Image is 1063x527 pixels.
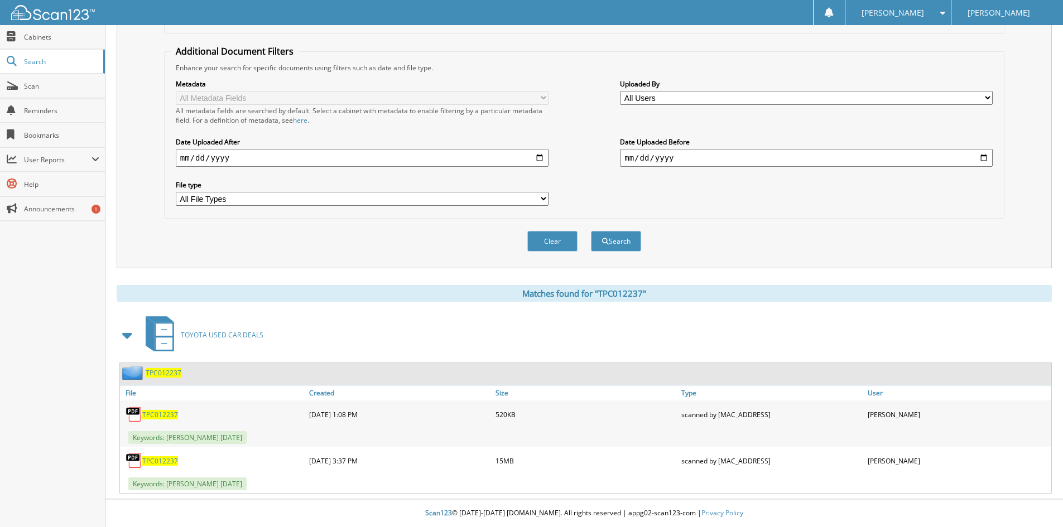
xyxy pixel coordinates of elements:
span: Keywords: [PERSON_NAME] [DATE] [128,431,247,444]
a: TOYOTA USED CAR DEALS [139,313,263,357]
button: Search [591,231,641,252]
div: Enhance your search for specific documents using filters such as date and file type. [170,63,998,72]
img: scan123-logo-white.svg [11,5,95,20]
img: PDF.png [126,406,142,423]
span: Announcements [24,204,99,214]
iframe: Chat Widget [1007,473,1063,527]
div: © [DATE]-[DATE] [DOMAIN_NAME]. All rights reserved | appg02-scan123-com | [105,500,1063,527]
span: Cabinets [24,32,99,42]
input: start [176,149,549,167]
img: PDF.png [126,452,142,469]
span: Scan [24,81,99,91]
span: User Reports [24,155,92,165]
span: Bookmarks [24,130,99,140]
label: Metadata [176,79,549,89]
a: TPC012237 [146,368,181,378]
a: Privacy Policy [701,508,743,518]
div: 1 [92,205,100,214]
div: [DATE] 3:37 PM [306,449,493,472]
div: [PERSON_NAME] [865,449,1051,472]
a: TPC012237 [142,456,178,466]
a: Created [306,385,493,400]
button: Clear [527,231,578,252]
span: TOYOTA USED CAR DEALS [181,330,263,340]
img: folder2.png [122,366,146,380]
a: File [120,385,306,400]
div: 15MB [493,449,679,472]
a: TPC012237 [142,410,178,419]
div: [DATE] 1:08 PM [306,403,493,426]
span: [PERSON_NAME] [968,9,1030,16]
span: Help [24,180,99,189]
a: here [293,115,307,125]
div: 520KB [493,403,679,426]
label: File type [176,180,549,190]
input: end [620,149,993,167]
a: User [865,385,1051,400]
legend: Additional Document Filters [170,45,299,57]
div: All metadata fields are searched by default. Select a cabinet with metadata to enable filtering b... [176,106,549,125]
span: Search [24,57,98,66]
label: Uploaded By [620,79,993,89]
div: scanned by [MAC_ADDRESS] [679,403,865,426]
div: [PERSON_NAME] [865,403,1051,426]
span: [PERSON_NAME] [862,9,924,16]
label: Date Uploaded Before [620,137,993,147]
div: scanned by [MAC_ADDRESS] [679,449,865,472]
span: Reminders [24,106,99,115]
div: Matches found for "TPC012237" [117,285,1052,302]
label: Date Uploaded After [176,137,549,147]
span: Keywords: [PERSON_NAME] [DATE] [128,477,247,490]
span: Scan123 [425,508,452,518]
a: Size [493,385,679,400]
a: Type [679,385,865,400]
